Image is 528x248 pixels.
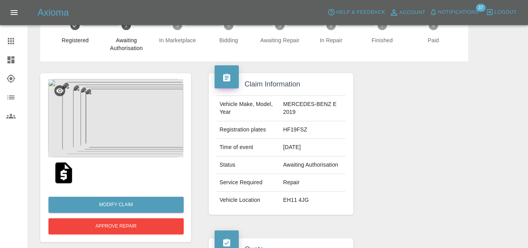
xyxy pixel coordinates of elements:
[5,3,23,22] button: Open drawer
[280,121,345,139] td: HF19FSZ
[360,36,405,44] span: Finished
[326,6,387,18] button: Help & Feedback
[217,156,280,174] td: Status
[438,8,479,17] span: Notifications
[387,6,428,19] a: Account
[280,174,345,192] td: Repair
[279,23,281,28] text: 5
[155,36,200,44] span: In Marketplace
[48,197,184,213] a: Modify Claim
[227,23,230,28] text: 4
[484,6,519,18] button: Logout
[432,23,435,28] text: 8
[258,36,302,44] span: Awaiting Repair
[217,174,280,192] td: Service Required
[280,139,345,156] td: [DATE]
[48,218,184,234] button: Approve Repair
[217,121,280,139] td: Registration plates
[206,36,251,44] span: Bidding
[215,79,348,90] h4: Claim Information
[280,156,345,174] td: Awaiting Authorisation
[217,96,280,121] td: Vehicle Make, Model, Year
[217,139,280,156] td: Time of event
[104,36,149,52] span: Awaiting Authorisation
[330,23,333,28] text: 6
[51,160,76,185] img: original/53168ffc-6132-46a3-9ce3-d060c53fc770
[494,8,517,17] span: Logout
[336,8,385,17] span: Help & Feedback
[217,192,280,209] td: Vehicle Location
[280,96,345,121] td: MERCEDES-BENZ E 2019
[381,23,384,28] text: 7
[280,192,345,209] td: EH11 4JG
[53,36,98,44] span: Registered
[125,23,128,28] text: 2
[176,23,179,28] text: 3
[428,6,481,18] button: Notifications
[399,8,426,17] span: Account
[48,79,183,157] img: 60518e61-8201-48b4-b768-3d2a8956af57
[411,36,456,44] span: Paid
[309,36,354,44] span: In Repair
[38,6,69,19] h5: Axioma
[476,4,485,12] span: 37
